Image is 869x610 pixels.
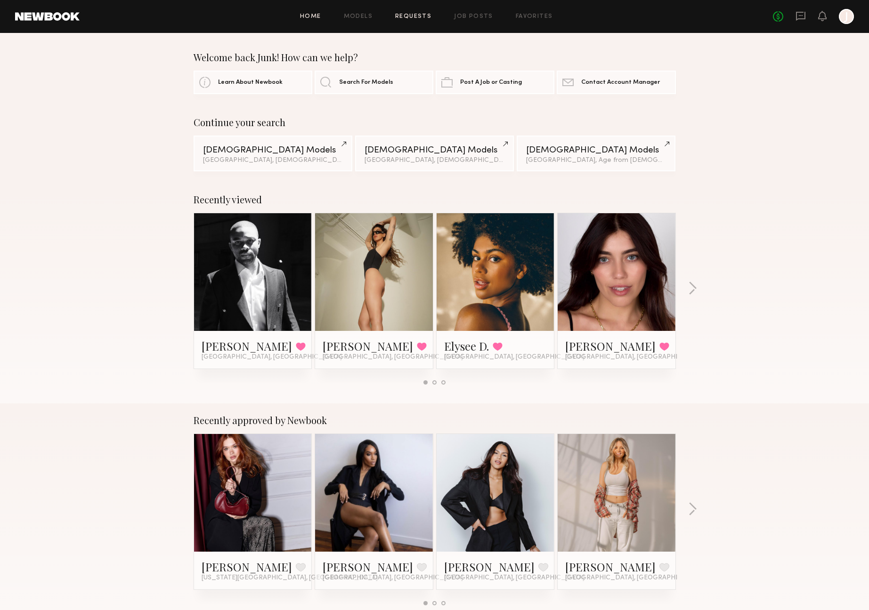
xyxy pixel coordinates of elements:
[194,117,676,128] div: Continue your search
[444,353,585,361] span: [GEOGRAPHIC_DATA], [GEOGRAPHIC_DATA]
[202,353,342,361] span: [GEOGRAPHIC_DATA], [GEOGRAPHIC_DATA]
[315,71,433,94] a: Search For Models
[202,559,292,574] a: [PERSON_NAME]
[218,80,283,86] span: Learn About Newbook
[454,14,493,20] a: Job Posts
[565,338,656,353] a: [PERSON_NAME]
[581,80,660,86] span: Contact Account Manager
[202,574,378,582] span: [US_STATE][GEOGRAPHIC_DATA], [GEOGRAPHIC_DATA]
[565,574,706,582] span: [GEOGRAPHIC_DATA], [GEOGRAPHIC_DATA]
[339,80,393,86] span: Search For Models
[194,136,352,171] a: [DEMOGRAPHIC_DATA] Models[GEOGRAPHIC_DATA], [DEMOGRAPHIC_DATA]
[365,146,504,155] div: [DEMOGRAPHIC_DATA] Models
[444,338,489,353] a: Elysee D.
[194,52,676,63] div: Welcome back Junk! How can we help?
[194,194,676,205] div: Recently viewed
[323,353,463,361] span: [GEOGRAPHIC_DATA], [GEOGRAPHIC_DATA]
[194,71,312,94] a: Learn About Newbook
[517,136,675,171] a: [DEMOGRAPHIC_DATA] Models[GEOGRAPHIC_DATA], Age from [DEMOGRAPHIC_DATA].
[194,415,676,426] div: Recently approved by Newbook
[323,574,463,582] span: [GEOGRAPHIC_DATA], [GEOGRAPHIC_DATA]
[436,71,554,94] a: Post A Job or Casting
[202,338,292,353] a: [PERSON_NAME]
[323,559,413,574] a: [PERSON_NAME]
[203,157,343,164] div: [GEOGRAPHIC_DATA], [DEMOGRAPHIC_DATA]
[444,559,535,574] a: [PERSON_NAME]
[526,157,666,164] div: [GEOGRAPHIC_DATA], Age from [DEMOGRAPHIC_DATA].
[300,14,321,20] a: Home
[365,157,504,164] div: [GEOGRAPHIC_DATA], [DEMOGRAPHIC_DATA]
[565,559,656,574] a: [PERSON_NAME]
[323,338,413,353] a: [PERSON_NAME]
[557,71,675,94] a: Contact Account Manager
[516,14,553,20] a: Favorites
[839,9,854,24] a: J
[444,574,585,582] span: [GEOGRAPHIC_DATA], [GEOGRAPHIC_DATA]
[565,353,706,361] span: [GEOGRAPHIC_DATA], [GEOGRAPHIC_DATA]
[355,136,514,171] a: [DEMOGRAPHIC_DATA] Models[GEOGRAPHIC_DATA], [DEMOGRAPHIC_DATA]
[344,14,373,20] a: Models
[526,146,666,155] div: [DEMOGRAPHIC_DATA] Models
[203,146,343,155] div: [DEMOGRAPHIC_DATA] Models
[395,14,431,20] a: Requests
[460,80,522,86] span: Post A Job or Casting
